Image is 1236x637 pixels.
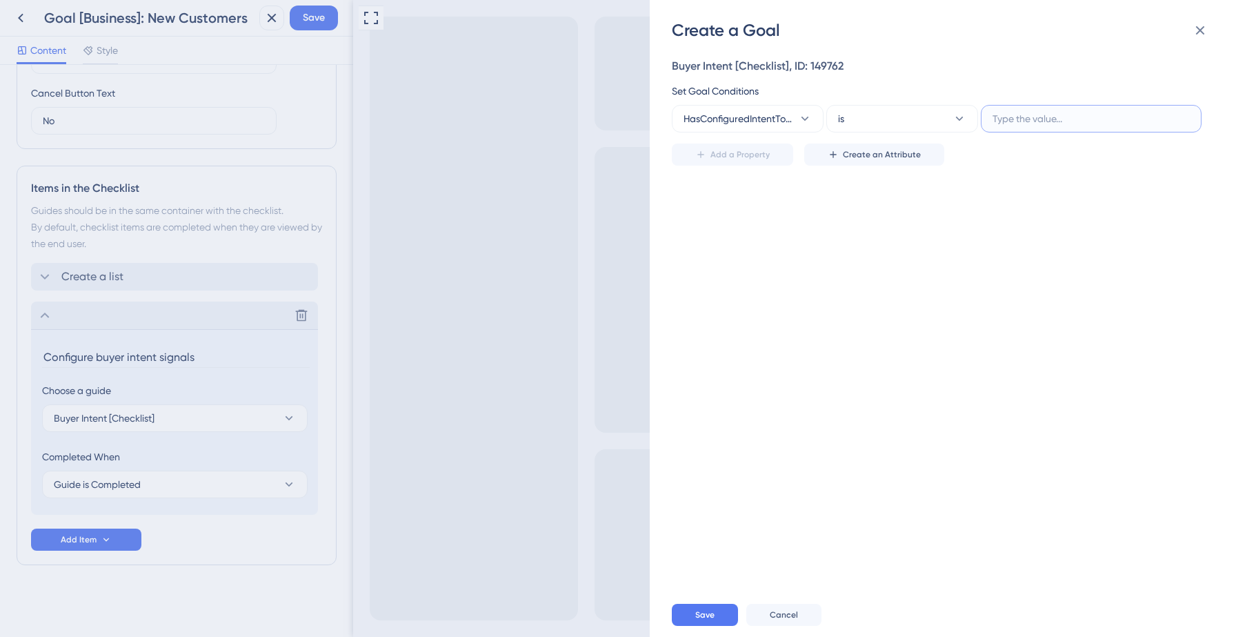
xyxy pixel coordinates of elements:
[684,110,793,127] span: HasConfiguredIntentTopics
[843,149,921,160] span: Create an Attribute
[786,545,869,568] div: Open Get Started checklist, remaining modules: 1
[695,609,715,620] span: Save
[857,541,869,553] div: 1
[672,19,1217,41] div: Create a Goal
[710,149,770,160] span: Add a Property
[797,549,858,563] div: Get Started
[826,105,978,133] button: is
[804,144,944,166] button: Create an Attribute
[672,83,1206,99] div: Set Goal Conditions
[672,58,1206,75] div: Buyer Intent [Checklist], ID: 149762
[746,604,821,626] button: Cancel
[811,520,858,531] span: Live Preview
[770,609,798,620] span: Cancel
[993,111,1190,126] input: Type the value...
[672,144,793,166] button: Add a Property
[672,105,824,133] button: HasConfiguredIntentTopics
[838,110,844,127] span: is
[672,604,738,626] button: Save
